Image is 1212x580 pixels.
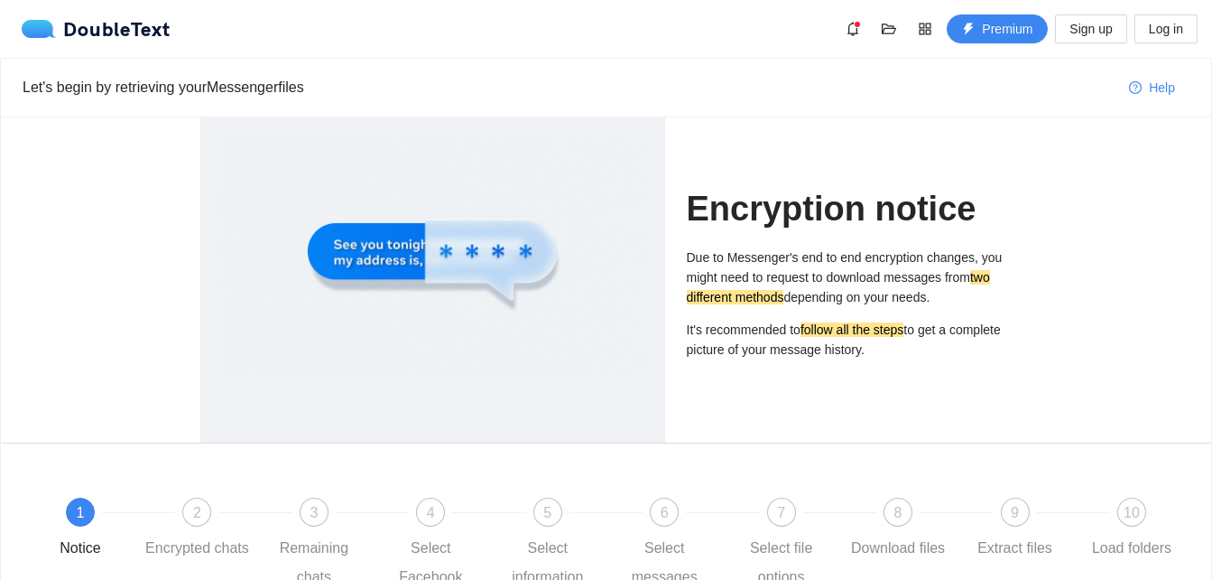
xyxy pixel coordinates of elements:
div: Let's begin by retrieving your Messenger files [23,76,1115,98]
a: logoDoubleText [22,20,171,38]
span: 9 [1011,505,1019,520]
span: Premium [982,19,1032,39]
button: Sign up [1055,14,1126,43]
span: 8 [894,505,902,520]
img: logo [22,20,63,38]
div: 2Encrypted chats [144,498,261,563]
span: Sign up [1069,19,1112,39]
div: 8Download files [846,498,962,563]
span: 6 [661,505,669,520]
span: Help [1149,78,1175,98]
span: 1 [77,505,85,520]
mark: two different methods [687,270,990,304]
button: thunderboltPremium [947,14,1048,43]
span: 2 [193,505,201,520]
span: 7 [777,505,785,520]
div: Notice [60,534,100,563]
p: It's recommended to to get a complete picture of your message history. [687,320,1013,360]
span: thunderbolt [962,23,975,37]
span: question-circle [1129,81,1142,96]
span: bell [839,22,866,36]
span: 5 [543,505,551,520]
h1: Encryption notice [687,188,1013,230]
span: Log in [1149,19,1183,39]
button: appstore [911,14,939,43]
div: Extract files [977,534,1052,563]
div: Load folders [1092,534,1171,563]
span: folder-open [875,22,902,36]
button: Log in [1134,14,1198,43]
div: Download files [851,534,945,563]
span: appstore [911,22,939,36]
div: 10Load folders [1079,498,1184,563]
div: DoubleText [22,20,171,38]
button: question-circleHelp [1115,73,1189,102]
div: 9Extract files [963,498,1079,563]
button: bell [838,14,867,43]
mark: follow all the steps [800,323,903,337]
button: folder-open [874,14,903,43]
span: 10 [1124,505,1140,520]
p: Due to Messenger's end to end encryption changes, you might need to request to download messages ... [687,248,1013,307]
span: 4 [427,505,435,520]
div: 1Notice [28,498,144,563]
span: 3 [310,505,318,520]
div: Encrypted chats [145,534,249,563]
